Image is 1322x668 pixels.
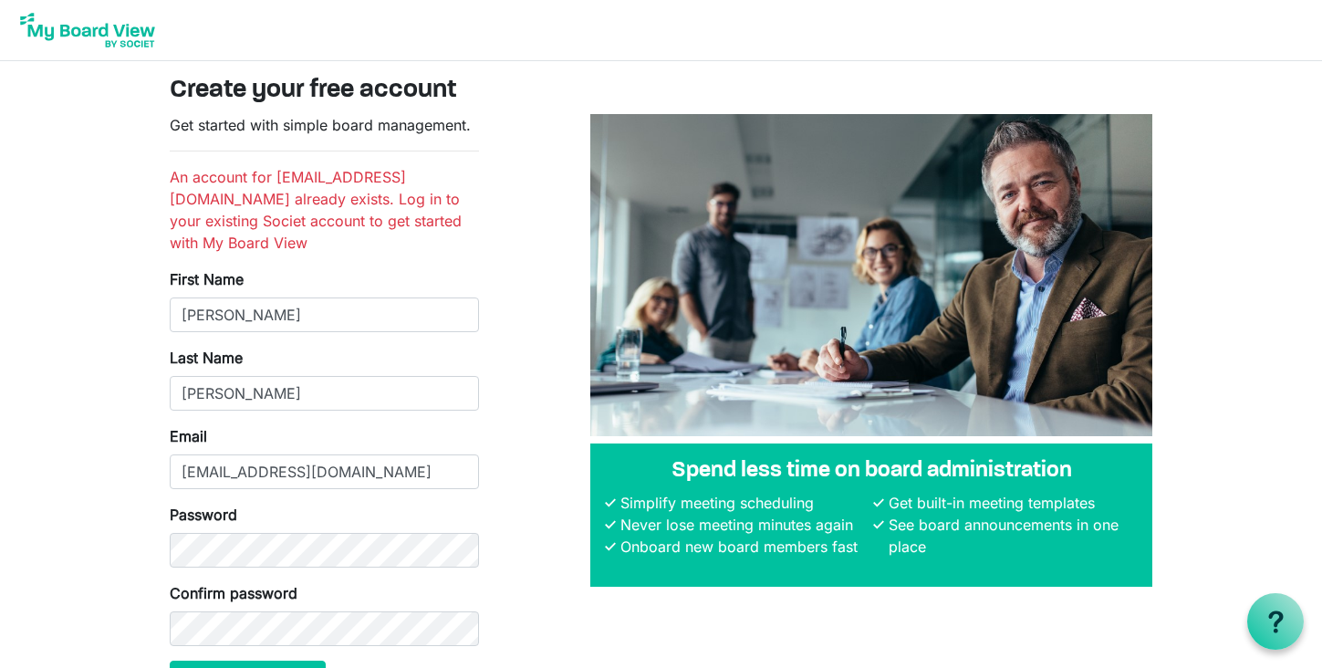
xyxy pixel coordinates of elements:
label: Email [170,425,207,447]
label: Last Name [170,347,243,369]
label: First Name [170,268,244,290]
h3: Create your free account [170,76,1153,107]
li: Onboard new board members fast [616,536,869,558]
li: Simplify meeting scheduling [616,492,869,514]
li: Get built-in meeting templates [884,492,1138,514]
img: My Board View Logo [15,7,161,53]
li: Never lose meeting minutes again [616,514,869,536]
label: Confirm password [170,582,297,604]
span: Get started with simple board management. [170,116,471,134]
li: An account for [EMAIL_ADDRESS][DOMAIN_NAME] already exists. Log in to your existing Societ accoun... [170,166,479,254]
label: Password [170,504,237,526]
img: A photograph of board members sitting at a table [590,114,1152,436]
h4: Spend less time on board administration [605,458,1138,485]
li: See board announcements in one place [884,514,1138,558]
